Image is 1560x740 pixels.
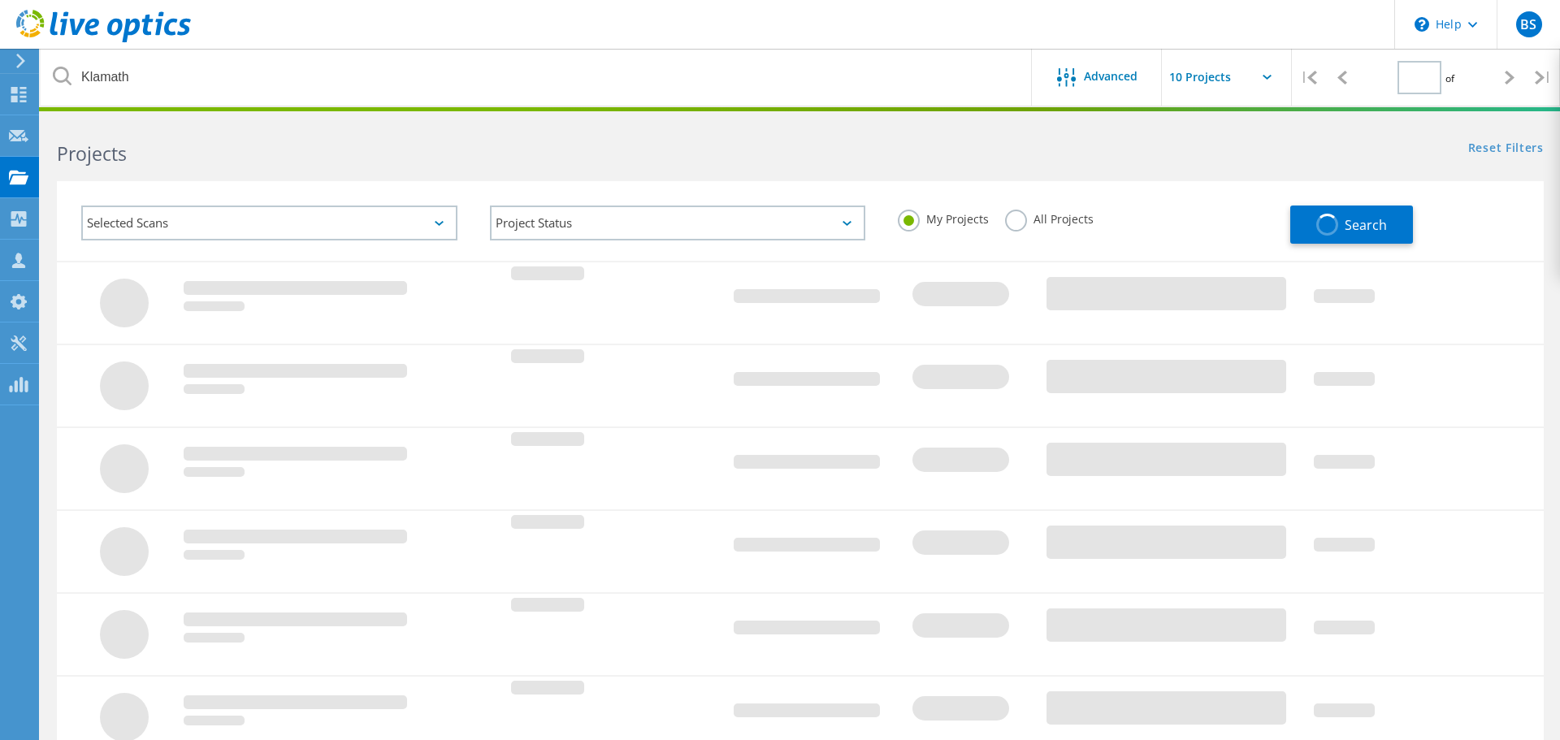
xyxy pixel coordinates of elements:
[898,210,989,225] label: My Projects
[1345,216,1387,234] span: Search
[16,34,191,45] a: Live Optics Dashboard
[57,141,127,167] b: Projects
[490,206,866,240] div: Project Status
[1290,206,1413,244] button: Search
[1520,18,1536,31] span: BS
[41,49,1033,106] input: Search projects by name, owner, ID, company, etc
[1292,49,1325,106] div: |
[1084,71,1137,82] span: Advanced
[1468,142,1544,156] a: Reset Filters
[1415,17,1429,32] svg: \n
[1527,49,1560,106] div: |
[1005,210,1094,225] label: All Projects
[1445,71,1454,85] span: of
[81,206,457,240] div: Selected Scans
